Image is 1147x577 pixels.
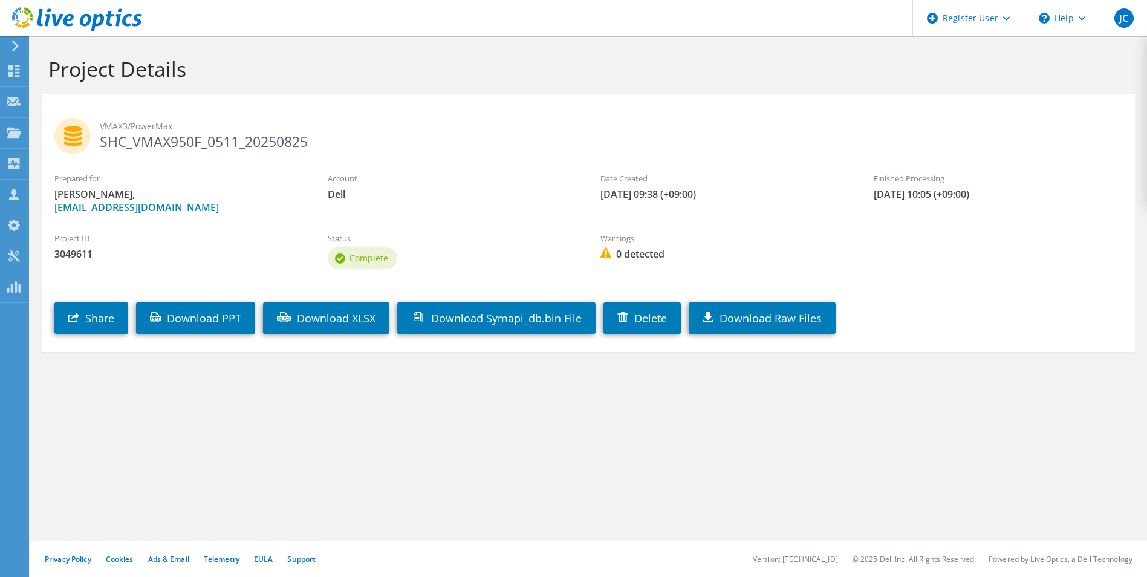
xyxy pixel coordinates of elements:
svg: \n [1039,13,1050,24]
a: Download PPT [136,302,255,334]
a: Telemetry [204,554,239,564]
a: Download Symapi_db.bin File [397,302,596,334]
li: Version: [TECHNICAL_ID] [753,554,838,564]
label: Account [328,172,577,184]
label: Status [328,232,577,244]
span: 3049611 [54,247,304,261]
label: Prepared for [54,172,304,184]
span: JC [1114,8,1134,28]
h1: Project Details [48,56,1123,82]
label: Date Created [600,172,850,184]
span: Dell [328,187,577,201]
li: © 2025 Dell Inc. All Rights Reserved [853,554,974,564]
a: Privacy Policy [45,554,91,564]
label: Warnings [600,232,850,244]
a: EULA [254,554,273,564]
a: [EMAIL_ADDRESS][DOMAIN_NAME] [54,201,219,214]
li: Powered by Live Optics, a Dell Technology [989,554,1132,564]
a: Delete [603,302,681,334]
span: [DATE] 10:05 (+09:00) [874,187,1123,201]
a: Download Raw Files [689,302,836,334]
a: Cookies [106,554,134,564]
label: Finished Processing [874,172,1123,184]
span: Complete [349,252,388,264]
h2: SHC_VMAX950F_0511_20250825 [54,118,1123,148]
a: Share [54,302,128,334]
a: Support [287,554,316,564]
label: Project ID [54,232,304,244]
span: 0 detected [600,247,850,261]
span: [PERSON_NAME], [54,187,304,214]
a: Download XLSX [263,302,389,334]
a: Ads & Email [148,554,189,564]
span: [DATE] 09:38 (+09:00) [600,187,850,201]
span: VMAX3/PowerMax [100,120,1123,133]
